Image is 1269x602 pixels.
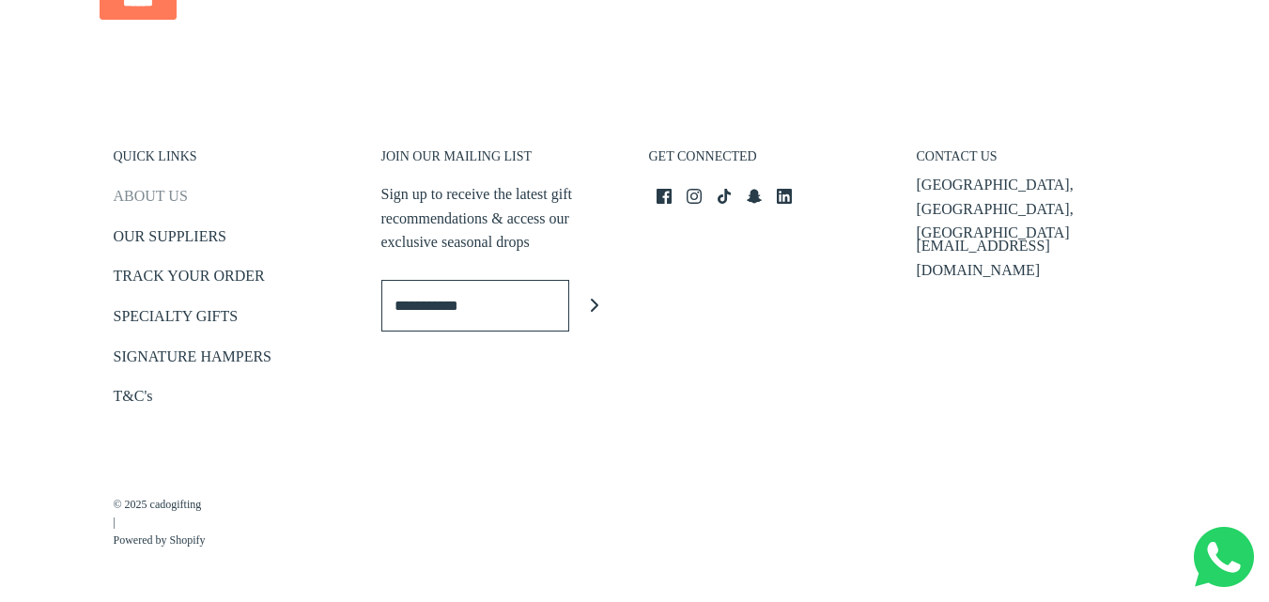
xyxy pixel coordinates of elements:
[114,304,239,335] a: SPECIALTY GIFTS
[114,184,188,215] a: ABOUT US
[114,477,206,550] p: |
[917,148,1156,175] h3: CONTACT US
[917,234,1156,282] p: [EMAIL_ADDRESS][DOMAIN_NAME]
[381,148,621,175] h3: JOIN OUR MAILING LIST
[535,2,596,17] span: Last name
[114,384,153,415] a: T&C's
[569,280,621,332] button: Join
[535,79,628,94] span: Company name
[114,496,206,514] a: © 2025 cadogifting
[114,532,206,549] a: Powered by Shopify
[535,156,625,171] span: Number of gifts
[917,173,1156,245] p: [GEOGRAPHIC_DATA], [GEOGRAPHIC_DATA], [GEOGRAPHIC_DATA]
[381,182,621,255] p: Sign up to receive the latest gift recommendations & access our exclusive seasonal drops
[114,224,226,255] a: OUR SUPPLIERS
[649,148,889,175] h3: GET CONNECTED
[1194,527,1254,587] img: Whatsapp
[114,345,271,376] a: SIGNATURE HAMPERS
[114,148,353,175] h3: QUICK LINKS
[114,264,265,295] a: TRACK YOUR ORDER
[381,280,569,332] input: Enter email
